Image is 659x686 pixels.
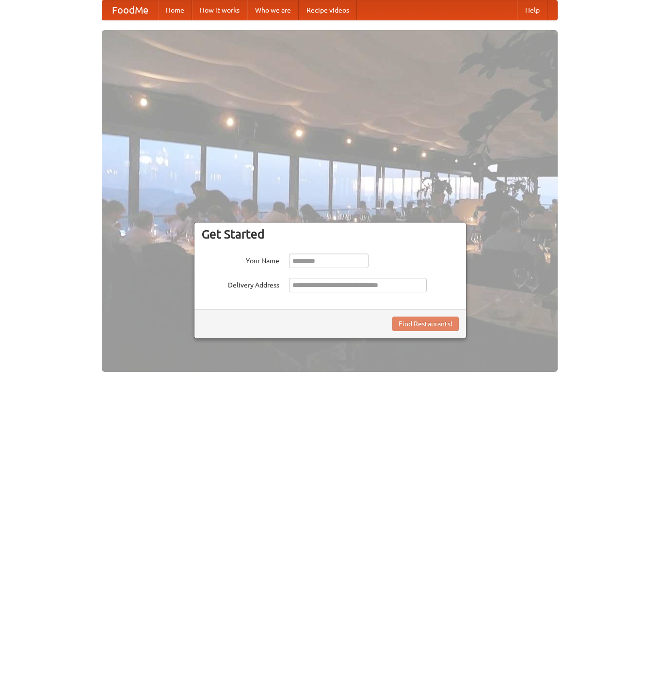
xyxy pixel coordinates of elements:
[517,0,547,20] a: Help
[299,0,357,20] a: Recipe videos
[202,227,459,241] h3: Get Started
[102,0,158,20] a: FoodMe
[392,317,459,331] button: Find Restaurants!
[158,0,192,20] a: Home
[192,0,247,20] a: How it works
[202,254,279,266] label: Your Name
[247,0,299,20] a: Who we are
[202,278,279,290] label: Delivery Address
